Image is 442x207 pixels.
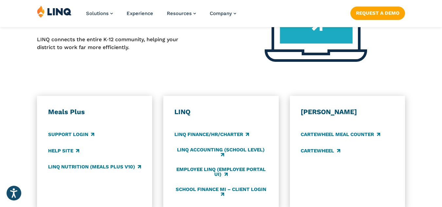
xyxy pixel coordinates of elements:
[167,10,196,16] a: Resources
[86,10,113,16] a: Solutions
[127,10,153,16] a: Experience
[48,147,79,154] a: Help Site
[48,163,141,170] a: LINQ Nutrition (Meals Plus v10)
[350,7,405,20] a: Request a Demo
[174,167,268,178] a: Employee LINQ (Employee Portal UI)
[301,108,394,116] h3: [PERSON_NAME]
[167,10,192,16] span: Resources
[174,131,249,138] a: LINQ Finance/HR/Charter
[48,131,94,138] a: Support Login
[301,147,340,154] a: CARTEWHEEL
[86,10,109,16] span: Solutions
[350,5,405,20] nav: Button Navigation
[86,5,236,27] nav: Primary Navigation
[412,179,432,199] iframe: Chat Window
[37,36,184,52] p: LINQ connects the entire K‑12 community, helping your district to work far more efficiently.
[37,5,72,18] img: LINQ | K‑12 Software
[210,10,236,16] a: Company
[174,108,268,116] h3: LINQ
[174,186,268,197] a: School Finance MI – Client Login
[48,108,141,116] h3: Meals Plus
[210,10,232,16] span: Company
[301,131,380,138] a: CARTEWHEEL Meal Counter
[174,147,268,158] a: LINQ Accounting (school level)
